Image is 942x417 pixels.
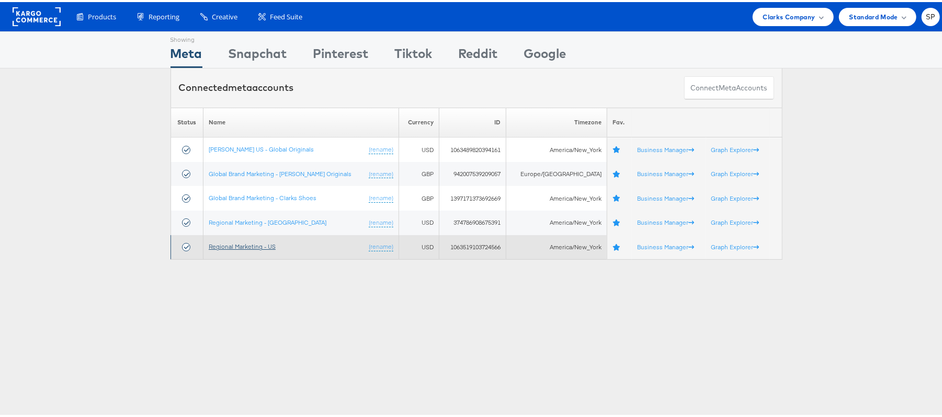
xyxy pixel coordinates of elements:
[209,168,351,176] a: Global Brand Marketing - [PERSON_NAME] Originals
[229,79,253,91] span: meta
[369,216,393,225] a: (rename)
[637,241,694,249] a: Business Manager
[637,144,694,152] a: Business Manager
[711,168,759,176] a: Graph Explorer
[171,30,202,42] div: Showing
[399,106,439,135] th: Currency
[439,135,506,160] td: 1063489820394161
[399,135,439,160] td: USD
[719,81,736,91] span: meta
[209,192,316,200] a: Global Brand Marketing - Clarks Shoes
[395,42,433,66] div: Tiktok
[439,233,506,258] td: 1063519103724566
[439,160,506,184] td: 942007539209057
[763,9,815,20] span: Clarks Company
[439,106,506,135] th: ID
[399,160,439,184] td: GBP
[399,233,439,258] td: USD
[209,216,326,224] a: Regional Marketing - [GEOGRAPHIC_DATA]
[506,209,607,233] td: America/New_York
[369,240,393,249] a: (rename)
[229,42,287,66] div: Snapchat
[212,10,237,20] span: Creative
[439,209,506,233] td: 374786908675391
[399,184,439,209] td: GBP
[684,74,774,98] button: ConnectmetaAccounts
[506,184,607,209] td: America/New_York
[506,135,607,160] td: America/New_York
[637,216,694,224] a: Business Manager
[459,42,498,66] div: Reddit
[637,192,694,200] a: Business Manager
[171,106,203,135] th: Status
[203,106,399,135] th: Name
[179,79,294,92] div: Connected accounts
[711,216,759,224] a: Graph Explorer
[399,209,439,233] td: USD
[209,143,314,151] a: [PERSON_NAME] US - Global Originals
[149,10,179,20] span: Reporting
[369,143,393,152] a: (rename)
[637,168,694,176] a: Business Manager
[711,144,759,152] a: Graph Explorer
[506,233,607,258] td: America/New_York
[524,42,566,66] div: Google
[369,192,393,201] a: (rename)
[313,42,369,66] div: Pinterest
[270,10,302,20] span: Feed Suite
[439,184,506,209] td: 1397171373692669
[506,106,607,135] th: Timezone
[88,10,116,20] span: Products
[849,9,898,20] span: Standard Mode
[711,192,759,200] a: Graph Explorer
[171,42,202,66] div: Meta
[209,240,276,248] a: Regional Marketing - US
[926,11,936,18] span: SP
[506,160,607,184] td: Europe/[GEOGRAPHIC_DATA]
[369,168,393,177] a: (rename)
[711,241,759,249] a: Graph Explorer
